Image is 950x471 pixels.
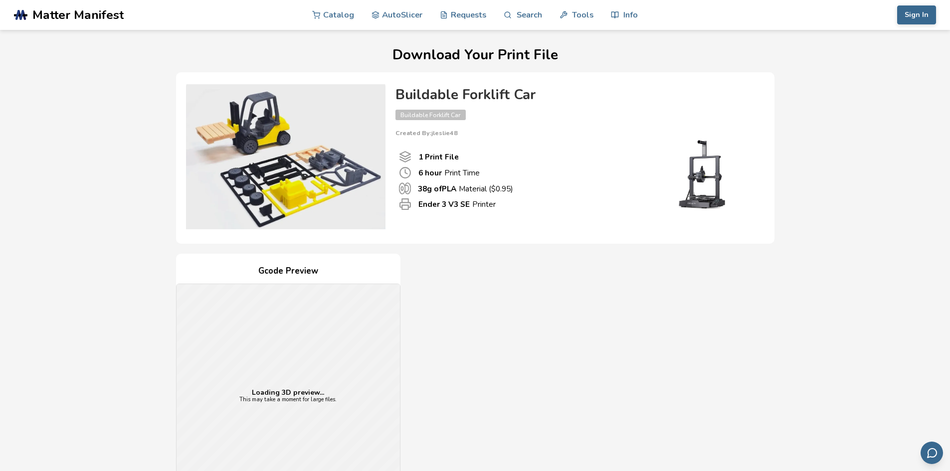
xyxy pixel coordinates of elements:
b: 1 Print File [418,152,459,162]
h4: Gcode Preview [176,264,400,279]
span: Print Time [399,166,411,179]
b: 38 g of PLA [418,183,456,194]
p: Created By: jleslie48 [395,130,755,137]
span: Material Used [399,182,411,194]
b: 6 hour [418,167,442,178]
button: Send feedback via email [921,442,943,464]
b: Ender 3 V3 SE [418,199,470,209]
img: Product [186,82,385,232]
span: Buildable Forklift Car [395,110,466,120]
h1: Download Your Print File [19,47,931,63]
span: Number Of Print files [399,151,411,163]
span: Matter Manifest [32,8,124,22]
img: Printer [655,137,755,211]
h4: Buildable Forklift Car [395,87,755,103]
p: Print Time [418,167,480,178]
p: Printer [418,199,496,209]
p: This may take a moment for large files. [239,397,337,403]
span: Printer [399,198,411,210]
button: Sign In [897,5,936,24]
p: Loading 3D preview... [239,389,337,397]
p: Material ($ 0.95 ) [418,183,513,194]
